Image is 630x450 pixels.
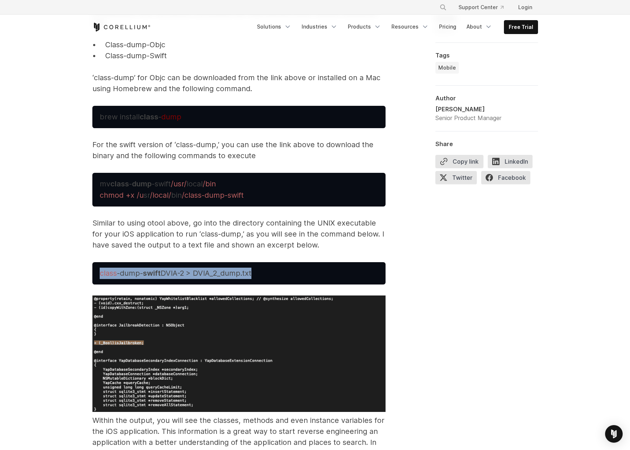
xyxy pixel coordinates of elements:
a: Industries [297,20,342,33]
a: Support Center [453,1,509,14]
div: Navigation Menu [253,20,538,34]
button: Copy link [435,155,483,168]
a: Solutions [253,20,296,33]
div: Share [435,140,538,148]
a: Login [512,1,538,14]
strong: dump [132,179,152,188]
span: bin [171,191,182,200]
a: Facebook [481,171,535,187]
div: Navigation Menu [431,1,538,14]
span: Twitter [435,171,477,184]
span: LinkedIn [488,155,533,168]
a: About [462,20,497,33]
strong: swift [143,269,161,278]
span: /class-dump-swift [182,191,244,200]
span: -dump- DVIA-2 > DVIA_2_dump.txt [117,269,251,278]
a: Products [343,20,386,33]
span: sr [144,191,150,200]
p: For the swift version of ‘class-dump,’ you can use the link above to download the binary and the ... [92,139,386,161]
img: image-png-Feb-23-2023-04-26-28-6484-PM.png [92,295,386,412]
a: LinkedIn [488,155,537,171]
strong: class [140,112,158,121]
div: Open Intercom Messenger [605,425,623,443]
span: class [100,269,117,278]
a: Twitter [435,171,481,187]
a: Pricing [435,20,461,33]
span: mv - -swift [100,179,171,188]
div: Author [435,94,538,102]
span: brew install - [100,112,161,121]
div: Senior Product Manager [435,114,501,122]
span: Mobile [438,64,456,71]
div: Tags [435,52,538,59]
span: local [187,179,203,188]
a: Free Trial [504,21,538,34]
a: Mobile [435,62,459,74]
div: [PERSON_NAME] [435,105,501,114]
span: ‘class-dump’ for Objc can be downloaded from the link above or installed on a Mac using Homebrew ... [92,73,380,93]
a: Corellium Home [92,23,151,31]
span: /usr/ [171,179,187,188]
span: /local/ [150,191,171,200]
span: dump [161,112,181,121]
span: Facebook [481,171,530,184]
strong: class [110,179,129,188]
a: Resources [387,20,433,33]
p: Similar to using otool above, go into the directory containing the UNIX executable for your iOS a... [92,217,386,250]
button: Search [436,1,450,14]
